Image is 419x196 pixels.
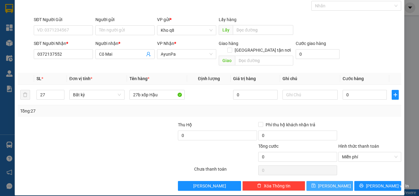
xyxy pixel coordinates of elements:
[219,56,235,65] span: Giao
[161,50,213,59] span: AyunPa
[263,121,318,128] span: Phí thu hộ khách nhận trả
[129,90,185,100] input: VD: Bàn, Ghế
[95,40,155,47] div: Người nhận
[338,144,379,149] label: Hình thức thanh toán
[318,183,351,189] span: [PERSON_NAME]
[20,108,162,114] div: Tổng: 27
[233,25,293,35] input: Dọc đường
[57,95,64,99] span: Decrease Value
[129,76,149,81] span: Tên hàng
[296,49,340,59] input: Cước giao hàng
[34,40,93,47] div: SĐT Người Nhận
[280,73,340,85] th: Ghi chú
[59,95,63,99] span: down
[343,76,364,81] span: Cước hàng
[34,16,93,23] div: SĐT Người Gửi
[392,92,398,97] span: plus
[242,181,305,191] button: deleteXóa Thông tin
[69,76,92,81] span: Đơn vị tính
[232,47,293,54] span: [GEOGRAPHIC_DATA] tận nơi
[57,90,64,95] span: Increase Value
[95,16,155,23] div: Người gửi
[178,122,192,127] span: Thu Hộ
[283,90,338,100] input: Ghi Chú
[306,181,353,191] button: save[PERSON_NAME]
[342,152,398,161] span: Miễn phí
[198,76,220,81] span: Định lượng
[354,181,401,191] button: printer[PERSON_NAME] và In
[311,183,316,188] span: save
[193,183,226,189] span: [PERSON_NAME]
[178,181,241,191] button: [PERSON_NAME]
[146,52,151,57] span: user-add
[59,91,63,95] span: up
[296,41,326,46] label: Cước giao hàng
[219,41,238,46] span: Giao hàng
[233,76,256,81] span: Giá trị hàng
[157,16,216,23] div: VP gửi
[235,56,293,65] input: Dọc đường
[219,25,233,35] span: Lấy
[161,26,213,35] span: Kho q8
[194,166,258,176] div: Chưa thanh toán
[359,183,363,188] span: printer
[219,17,236,22] span: Lấy hàng
[394,155,398,159] span: close-circle
[392,90,399,100] button: plus
[258,144,279,149] span: Tổng cước
[157,41,174,46] span: VP Nhận
[73,90,121,99] span: Bất kỳ
[37,76,41,81] span: SL
[257,183,261,188] span: delete
[264,183,290,189] span: Xóa Thông tin
[20,90,30,100] button: delete
[233,90,277,100] input: 0
[366,183,409,189] span: [PERSON_NAME] và In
